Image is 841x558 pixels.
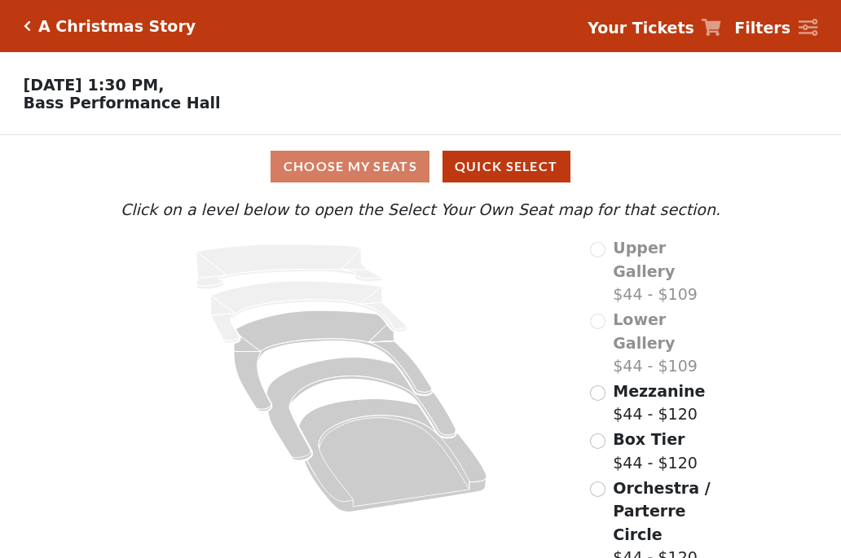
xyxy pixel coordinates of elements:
strong: Filters [734,19,790,37]
h5: A Christmas Story [38,17,196,36]
label: $44 - $109 [613,236,724,306]
path: Lower Gallery - Seats Available: 0 [211,281,407,343]
label: $44 - $120 [613,380,705,426]
span: Mezzanine [613,382,705,400]
button: Quick Select [443,151,570,182]
span: Box Tier [613,430,685,448]
a: Click here to go back to filters [24,20,31,32]
label: $44 - $109 [613,308,724,378]
strong: Your Tickets [588,19,694,37]
a: Filters [734,16,817,40]
path: Upper Gallery - Seats Available: 0 [196,244,382,289]
label: $44 - $120 [613,428,698,474]
span: Lower Gallery [613,310,675,352]
p: Click on a level below to open the Select Your Own Seat map for that section. [117,198,724,222]
path: Orchestra / Parterre Circle - Seats Available: 165 [299,399,487,512]
span: Upper Gallery [613,239,675,280]
a: Your Tickets [588,16,721,40]
span: Orchestra / Parterre Circle [613,479,710,543]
